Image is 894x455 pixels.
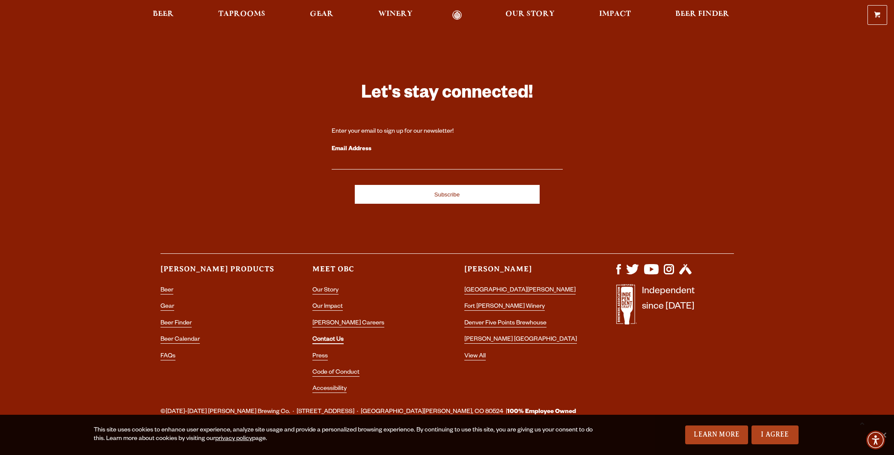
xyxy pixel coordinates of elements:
[160,287,173,294] a: Beer
[310,11,333,18] span: Gear
[464,264,582,282] h3: [PERSON_NAME]
[213,10,271,20] a: Taprooms
[464,353,486,360] a: View All
[218,11,265,18] span: Taprooms
[153,11,174,18] span: Beer
[332,144,563,155] label: Email Address
[599,11,631,18] span: Impact
[160,336,200,344] a: Beer Calendar
[464,287,576,294] a: [GEOGRAPHIC_DATA][PERSON_NAME]
[644,270,659,277] a: Visit us on YouTube
[675,11,729,18] span: Beer Finder
[147,10,179,20] a: Beer
[160,407,576,418] span: ©[DATE]-[DATE] [PERSON_NAME] Brewing Co. · [STREET_ADDRESS] · [GEOGRAPHIC_DATA][PERSON_NAME], CO ...
[664,270,674,277] a: Visit us on Instagram
[312,287,339,294] a: Our Story
[160,303,174,311] a: Gear
[500,10,560,20] a: Our Story
[160,264,278,282] h3: [PERSON_NAME] Products
[332,128,563,136] div: Enter your email to sign up for our newsletter!
[312,320,384,327] a: [PERSON_NAME] Careers
[373,10,418,20] a: Winery
[505,11,555,18] span: Our Story
[215,436,252,443] a: privacy policy
[312,264,430,282] h3: Meet OBC
[441,10,473,20] a: Odell Home
[312,369,359,377] a: Code of Conduct
[507,409,576,416] strong: 100% Employee Owned
[464,336,577,344] a: [PERSON_NAME] [GEOGRAPHIC_DATA]
[594,10,636,20] a: Impact
[626,270,639,277] a: Visit us on X (formerly Twitter)
[355,185,540,204] input: Subscribe
[670,10,735,20] a: Beer Finder
[616,270,621,277] a: Visit us on Facebook
[94,426,604,443] div: This site uses cookies to enhance user experience, analyze site usage and provide a personalized ...
[312,386,347,393] a: Accessibility
[464,320,546,327] a: Denver Five Points Brewhouse
[751,425,799,444] a: I Agree
[464,303,545,311] a: Fort [PERSON_NAME] Winery
[679,270,692,277] a: Visit us on Untappd
[312,336,344,344] a: Contact Us
[332,82,563,107] h3: Let's stay connected!
[378,11,413,18] span: Winery
[312,303,343,311] a: Our Impact
[312,353,328,360] a: Press
[160,353,175,360] a: FAQs
[851,412,873,434] a: Scroll to top
[685,425,748,444] a: Learn More
[642,284,695,329] p: Independent since [DATE]
[160,320,192,327] a: Beer Finder
[866,431,885,449] div: Accessibility Menu
[304,10,339,20] a: Gear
